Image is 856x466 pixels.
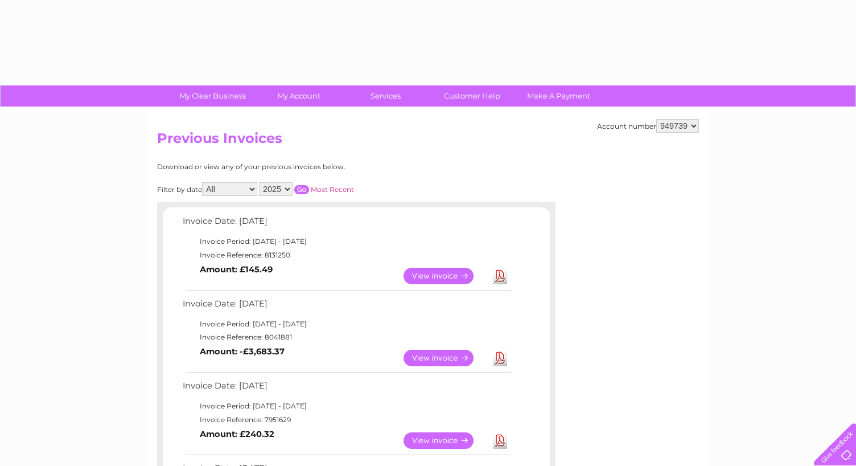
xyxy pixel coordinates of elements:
[180,330,513,344] td: Invoice Reference: 8041881
[252,85,346,107] a: My Account
[339,85,433,107] a: Services
[157,182,456,196] div: Filter by date
[180,248,513,262] td: Invoice Reference: 8131250
[200,346,285,357] b: Amount: -£3,683.37
[180,378,513,399] td: Invoice Date: [DATE]
[180,413,513,427] td: Invoice Reference: 7951629
[200,429,274,439] b: Amount: £240.32
[404,350,487,366] a: View
[493,350,507,366] a: Download
[425,85,519,107] a: Customer Help
[597,119,699,133] div: Account number
[157,163,456,171] div: Download or view any of your previous invoices below.
[493,432,507,449] a: Download
[200,264,273,275] b: Amount: £145.49
[311,185,354,194] a: Most Recent
[157,130,699,152] h2: Previous Invoices
[180,317,513,331] td: Invoice Period: [DATE] - [DATE]
[512,85,606,107] a: Make A Payment
[180,296,513,317] td: Invoice Date: [DATE]
[493,268,507,284] a: Download
[180,399,513,413] td: Invoice Period: [DATE] - [DATE]
[180,235,513,248] td: Invoice Period: [DATE] - [DATE]
[166,85,260,107] a: My Clear Business
[180,214,513,235] td: Invoice Date: [DATE]
[404,268,487,284] a: View
[404,432,487,449] a: View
